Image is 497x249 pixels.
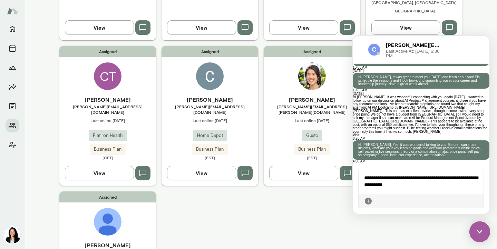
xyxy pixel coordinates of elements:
p: Hi [PERSON_NAME], It was great to meet you [DATE] and learn about you! Pls schedule the sessions ... [6,40,131,50]
button: View [371,20,440,35]
img: Luke Bjerring [94,208,121,236]
button: Sessions [6,41,19,55]
span: Business Plan [294,146,330,153]
button: Home [6,22,19,36]
button: View [65,166,134,180]
img: Amanda Lin [298,62,326,90]
button: Members [6,119,19,132]
div: Attach [11,161,20,169]
span: [PERSON_NAME][EMAIL_ADDRESS][DOMAIN_NAME] [59,104,156,115]
span: Flatiron Health [89,132,127,139]
span: Last online [DATE] [162,118,258,123]
button: View [65,20,134,35]
span: Assigned [264,46,360,57]
button: Insights [6,80,19,94]
span: Assigned [162,46,258,57]
button: View [167,20,236,35]
span: Assigned [59,191,156,202]
span: Business Plan [90,146,126,153]
h6: [PERSON_NAME] [59,96,156,104]
h6: [PERSON_NAME][EMAIL_ADDRESS][DOMAIN_NAME] [33,6,91,13]
span: Last online [DATE] [59,118,156,123]
span: [PERSON_NAME][EMAIL_ADDRESS][PERSON_NAME][DOMAIN_NAME] [264,104,360,115]
img: Monica Aggarwal [4,227,21,243]
img: data:image/png;base64,iVBORw0KGgoAAAANSUhEUgAAAMgAAADICAYAAACtWK6eAAAPsUlEQVR4AeydCZQcRRnHv53dnd2... [15,8,28,20]
h6: [PERSON_NAME] [264,96,360,104]
img: Cecil Payne [196,62,224,90]
a: ([URL][DOMAIN_NAME] [36,83,74,87]
p: Hi [PERSON_NAME], Yes, it was wonderful talking to you. Before I can share insights, what are you... [6,107,131,121]
span: Business Plan [192,146,228,153]
h6: [PERSON_NAME] [162,96,258,104]
span: (CET) [59,155,156,160]
span: (EST) [162,155,258,160]
span: Last online [DATE] [264,118,360,123]
button: View [269,20,338,35]
button: Growth Plan [6,61,19,74]
button: Documents [6,99,19,113]
button: View [269,166,338,180]
span: Home Depot [193,132,227,139]
span: Gusto [302,132,322,139]
span: (EST) [264,155,360,160]
span: Assigned [59,46,156,57]
img: Mento [7,4,18,18]
button: View [167,166,236,180]
span: [PERSON_NAME][EMAIL_ADDRESS][DOMAIN_NAME] [162,104,258,115]
button: Client app [6,138,19,152]
div: CT [94,62,121,90]
span: Last Active At: [DATE] 6:36 PM [33,13,91,22]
